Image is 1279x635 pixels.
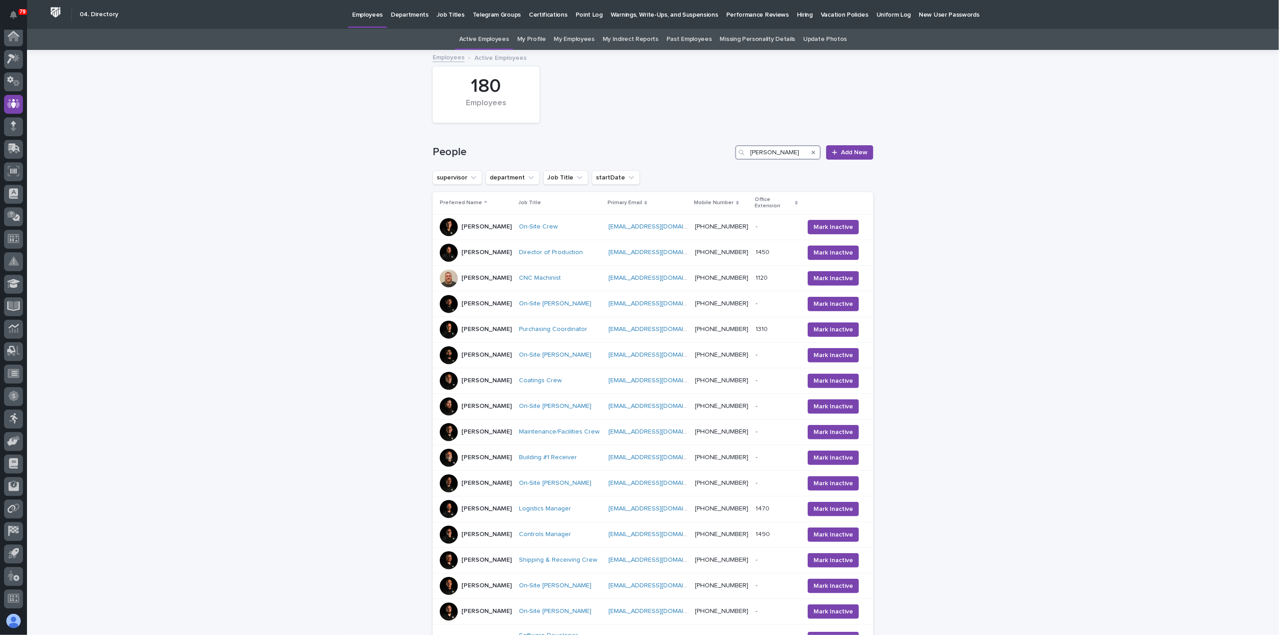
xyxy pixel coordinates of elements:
p: [PERSON_NAME] [461,608,512,615]
p: - [756,221,760,231]
a: Logistics Manager [519,505,571,513]
button: Mark Inactive [808,579,859,593]
button: Notifications [4,5,23,24]
span: Add New [841,149,868,156]
button: Mark Inactive [808,604,859,619]
button: users-avatar [4,612,23,631]
p: 1490 [756,529,772,538]
h1: People [433,146,732,159]
a: Add New [826,145,873,160]
button: supervisor [433,170,482,185]
p: - [756,555,760,564]
p: 1470 [756,503,772,513]
button: Mark Inactive [808,297,859,311]
tr: [PERSON_NAME]On-Site [PERSON_NAME] [EMAIL_ADDRESS][DOMAIN_NAME] [PHONE_NUMBER]-- Mark Inactive [433,291,873,317]
a: [EMAIL_ADDRESS][DOMAIN_NAME] [608,300,710,307]
p: 79 [20,9,26,15]
a: [PHONE_NUMBER] [695,275,749,281]
tr: [PERSON_NAME]On-Site [PERSON_NAME] [EMAIL_ADDRESS][DOMAIN_NAME] [PHONE_NUMBER]-- Mark Inactive [433,599,873,624]
p: Office Extension [755,195,793,211]
a: Active Employees [459,29,509,50]
a: [EMAIL_ADDRESS][DOMAIN_NAME] [608,429,710,435]
span: Mark Inactive [814,223,853,232]
a: CNC Machinist [519,274,561,282]
button: Mark Inactive [808,322,859,337]
span: Mark Inactive [814,248,853,257]
a: On-Site Crew [519,223,558,231]
p: Job Title [518,198,541,208]
a: [EMAIL_ADDRESS][DOMAIN_NAME] [608,582,710,589]
p: [PERSON_NAME] [461,531,512,538]
a: My Indirect Reports [603,29,658,50]
p: - [756,298,760,308]
button: Mark Inactive [808,374,859,388]
a: [PHONE_NUMBER] [695,300,749,307]
tr: [PERSON_NAME]Controls Manager [EMAIL_ADDRESS][DOMAIN_NAME] [PHONE_NUMBER]14901490 Mark Inactive [433,522,873,547]
tr: [PERSON_NAME]Director of Production [EMAIL_ADDRESS][DOMAIN_NAME] [PHONE_NUMBER]14501450 Mark Inac... [433,240,873,265]
span: Mark Inactive [814,428,853,437]
a: Maintenance/Facilities Crew [519,428,599,436]
a: Purchasing Coordinator [519,326,587,333]
a: [PHONE_NUMBER] [695,377,749,384]
p: [PERSON_NAME] [461,454,512,461]
button: startDate [592,170,640,185]
button: Job Title [543,170,588,185]
a: [PHONE_NUMBER] [695,403,749,409]
button: Mark Inactive [808,220,859,234]
button: Mark Inactive [808,502,859,516]
p: - [756,580,760,590]
p: Active Employees [474,52,527,62]
tr: [PERSON_NAME]Building #1 Receiver [EMAIL_ADDRESS][DOMAIN_NAME] [PHONE_NUMBER]-- Mark Inactive [433,445,873,470]
p: [PERSON_NAME] [461,479,512,487]
input: Search [735,145,821,160]
a: [EMAIL_ADDRESS][DOMAIN_NAME] [608,249,710,255]
p: - [756,426,760,436]
p: Primary Email [608,198,642,208]
p: [PERSON_NAME] [461,556,512,564]
a: [EMAIL_ADDRESS][DOMAIN_NAME] [608,377,710,384]
a: On-Site [PERSON_NAME] [519,351,591,359]
a: [EMAIL_ADDRESS][DOMAIN_NAME] [608,505,710,512]
span: Mark Inactive [814,479,853,488]
a: My Employees [554,29,595,50]
a: On-Site [PERSON_NAME] [519,402,591,410]
a: Building #1 Receiver [519,454,577,461]
p: [PERSON_NAME] [461,351,512,359]
button: Mark Inactive [808,348,859,362]
p: [PERSON_NAME] [461,582,512,590]
a: [EMAIL_ADDRESS][DOMAIN_NAME] [608,403,710,409]
a: [PHONE_NUMBER] [695,531,749,537]
tr: [PERSON_NAME]Purchasing Coordinator [EMAIL_ADDRESS][DOMAIN_NAME] [PHONE_NUMBER]13101310 Mark Inac... [433,317,873,342]
span: Mark Inactive [814,581,853,590]
a: [EMAIL_ADDRESS][DOMAIN_NAME] [608,275,710,281]
span: Mark Inactive [814,402,853,411]
a: [PHONE_NUMBER] [695,480,749,486]
a: [PHONE_NUMBER] [695,224,749,230]
a: [EMAIL_ADDRESS][DOMAIN_NAME] [608,480,710,486]
a: [EMAIL_ADDRESS][DOMAIN_NAME] [608,326,710,332]
a: Coatings Crew [519,377,562,385]
a: [PHONE_NUMBER] [695,352,749,358]
a: My Profile [517,29,546,50]
button: Mark Inactive [808,399,859,414]
p: - [756,401,760,410]
a: [EMAIL_ADDRESS][DOMAIN_NAME] [608,557,710,563]
a: Update Photos [803,29,847,50]
a: [PHONE_NUMBER] [695,249,749,255]
a: On-Site [PERSON_NAME] [519,300,591,308]
a: [PHONE_NUMBER] [695,505,749,512]
div: Notifications79 [11,11,23,25]
button: department [486,170,540,185]
a: [PHONE_NUMBER] [695,582,749,589]
a: [EMAIL_ADDRESS][DOMAIN_NAME] [608,224,710,230]
a: Missing Personality Details [720,29,796,50]
p: 1450 [756,247,772,256]
tr: [PERSON_NAME]On-Site [PERSON_NAME] [EMAIL_ADDRESS][DOMAIN_NAME] [PHONE_NUMBER]-- Mark Inactive [433,470,873,496]
a: Employees [433,52,465,62]
p: [PERSON_NAME] [461,428,512,436]
a: [PHONE_NUMBER] [695,429,749,435]
tr: [PERSON_NAME]On-Site [PERSON_NAME] [EMAIL_ADDRESS][DOMAIN_NAME] [PHONE_NUMBER]-- Mark Inactive [433,573,873,599]
a: [EMAIL_ADDRESS][DOMAIN_NAME] [608,352,710,358]
a: [EMAIL_ADDRESS][DOMAIN_NAME] [608,531,710,537]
